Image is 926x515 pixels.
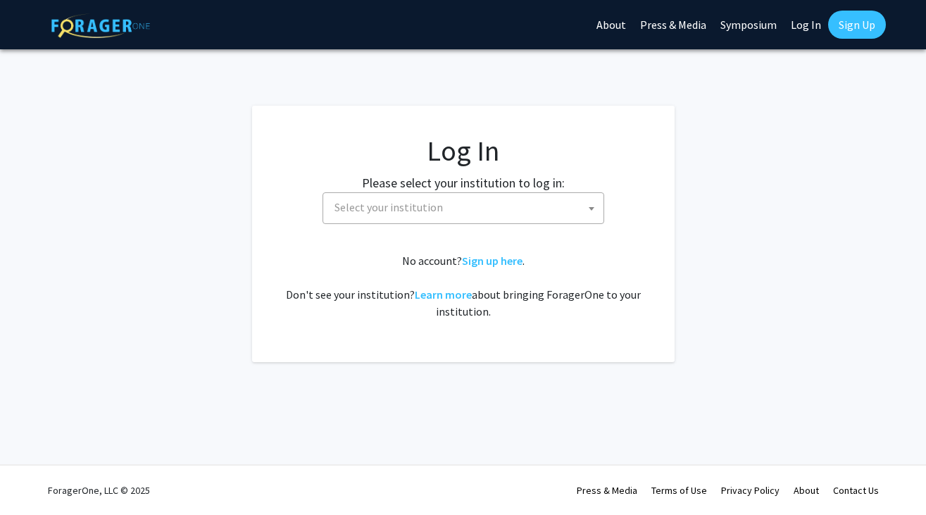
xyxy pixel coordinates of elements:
[51,13,150,38] img: ForagerOne Logo
[833,484,879,497] a: Contact Us
[334,200,443,214] span: Select your institution
[577,484,637,497] a: Press & Media
[828,11,886,39] a: Sign Up
[362,173,565,192] label: Please select your institution to log in:
[323,192,604,224] span: Select your institution
[721,484,780,497] a: Privacy Policy
[329,193,603,222] span: Select your institution
[462,254,523,268] a: Sign up here
[280,134,646,168] h1: Log In
[794,484,819,497] a: About
[280,252,646,320] div: No account? . Don't see your institution? about bringing ForagerOne to your institution.
[651,484,707,497] a: Terms of Use
[415,287,472,302] a: Learn more about bringing ForagerOne to your institution
[48,466,150,515] div: ForagerOne, LLC © 2025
